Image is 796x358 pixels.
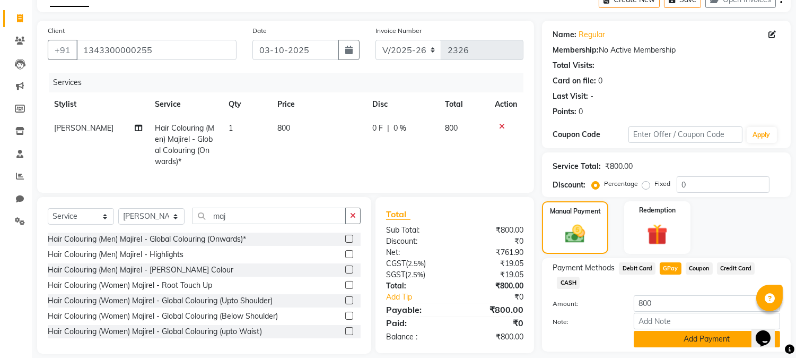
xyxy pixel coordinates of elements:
iframe: chat widget [751,316,785,347]
th: Disc [366,92,439,116]
span: Payment Methods [553,262,615,274]
div: Hair Colouring (Women) Majirel - Global Colouring (Upto Shoulder) [48,295,273,306]
button: +91 [48,40,77,60]
div: Points: [553,106,576,117]
div: Total: [378,280,455,292]
div: Sub Total: [378,225,455,236]
img: _gift.svg [641,221,674,248]
th: Service [149,92,223,116]
div: Hair Colouring (Men) Majirel - Highlights [48,249,183,260]
label: Date [252,26,267,36]
div: ₹19.05 [455,258,532,269]
th: Total [439,92,489,116]
button: Apply [747,127,777,143]
span: Credit Card [717,262,755,275]
div: ₹19.05 [455,269,532,280]
label: Percentage [604,179,638,189]
span: GPay [660,262,681,275]
div: Total Visits: [553,60,594,71]
a: Regular [579,29,605,40]
div: ( ) [378,258,455,269]
label: Fixed [654,179,670,189]
div: Net: [378,247,455,258]
span: CASH [557,277,580,289]
label: Client [48,26,65,36]
a: Add Tip [378,292,468,303]
span: SGST [386,270,405,279]
div: Card on file: [553,75,596,87]
th: Price [271,92,366,116]
input: Amount [634,295,780,312]
span: 2.5% [408,259,424,268]
th: Qty [222,92,271,116]
div: Hair Colouring (Women) Majirel - Global Colouring (Below Shoulder) [48,311,278,322]
div: Membership: [553,45,599,56]
div: ₹800.00 [455,303,532,316]
div: ₹0 [455,317,532,329]
input: Search by Name/Mobile/Email/Code [76,40,237,60]
label: Amount: [545,299,626,309]
div: Payable: [378,303,455,316]
label: Manual Payment [550,207,601,216]
div: Hair Colouring (Women) Majirel - Global Colouring (upto Waist) [48,326,262,337]
span: 2.5% [407,270,423,279]
input: Search or Scan [193,208,346,224]
div: Coupon Code [553,129,628,140]
div: ₹800.00 [455,225,532,236]
input: Enter Offer / Coupon Code [628,126,742,143]
div: Paid: [378,317,455,329]
input: Add Note [634,313,780,329]
div: Service Total: [553,161,601,172]
span: Total [386,209,410,220]
div: 0 [579,106,583,117]
span: Debit Card [619,262,655,275]
span: CGST [386,259,406,268]
div: Hair Colouring (Men) Majirel - [PERSON_NAME] Colour [48,265,233,276]
div: Hair Colouring (Men) Majirel - Global Colouring (Onwards)* [48,234,246,245]
div: Discount: [553,180,585,191]
div: Last Visit: [553,91,588,102]
div: - [590,91,593,102]
button: Add Payment [634,331,780,347]
div: Hair Colouring (Women) Majirel - Root Touch Up [48,280,212,291]
div: ₹0 [455,236,532,247]
label: Invoice Number [375,26,422,36]
span: 0 % [393,123,406,134]
span: Coupon [686,262,713,275]
span: 1 [229,123,233,133]
div: Balance : [378,331,455,343]
div: Services [49,73,531,92]
div: ₹800.00 [455,280,532,292]
div: No Active Membership [553,45,780,56]
div: ₹761.90 [455,247,532,258]
span: 800 [277,123,290,133]
div: ₹800.00 [605,161,633,172]
label: Note: [545,317,626,327]
span: [PERSON_NAME] [54,123,113,133]
span: 0 F [372,123,383,134]
th: Stylist [48,92,149,116]
img: _cash.svg [559,223,591,245]
span: | [387,123,389,134]
span: 800 [445,123,458,133]
span: Hair Colouring (Men) Majirel - Global Colouring (Onwards)* [155,123,215,166]
label: Redemption [639,206,676,215]
div: 0 [598,75,602,87]
div: Discount: [378,236,455,247]
th: Action [488,92,523,116]
div: ( ) [378,269,455,280]
div: ₹0 [468,292,532,303]
div: Name: [553,29,576,40]
div: ₹800.00 [455,331,532,343]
